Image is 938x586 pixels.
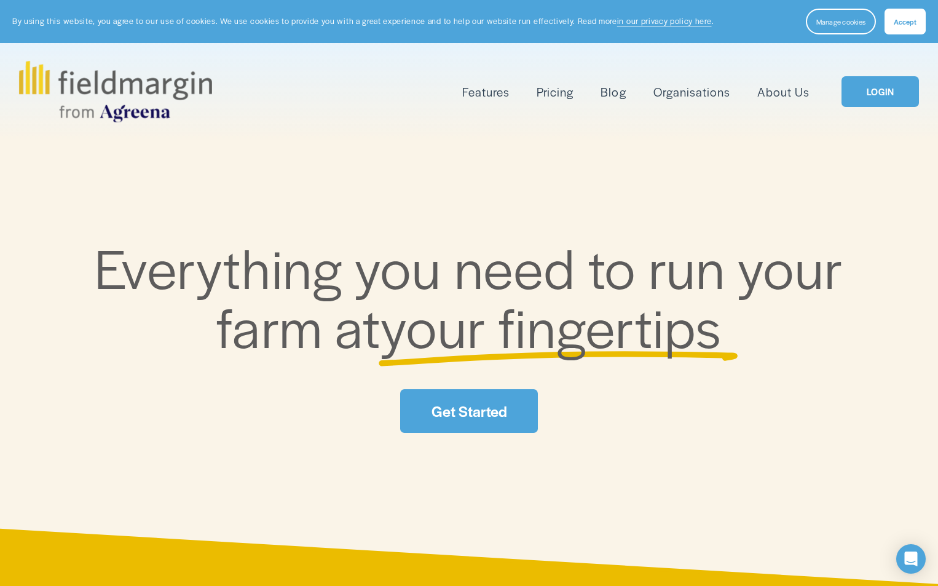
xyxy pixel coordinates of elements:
[806,9,876,34] button: Manage cookies
[896,544,926,574] div: Open Intercom Messenger
[894,17,916,26] span: Accept
[841,76,919,108] a: LOGIN
[601,82,626,102] a: Blog
[12,15,714,27] p: By using this website, you agree to our use of cookies. We use cookies to provide you with a grea...
[617,15,712,26] a: in our privacy policy here
[885,9,926,34] button: Accept
[380,287,722,364] span: your fingertips
[816,17,865,26] span: Manage cookies
[757,82,810,102] a: About Us
[653,82,730,102] a: Organisations
[400,389,538,433] a: Get Started
[462,82,510,102] a: folder dropdown
[19,61,212,122] img: fieldmargin.com
[537,82,573,102] a: Pricing
[95,228,856,364] span: Everything you need to run your farm at
[462,83,510,101] span: Features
